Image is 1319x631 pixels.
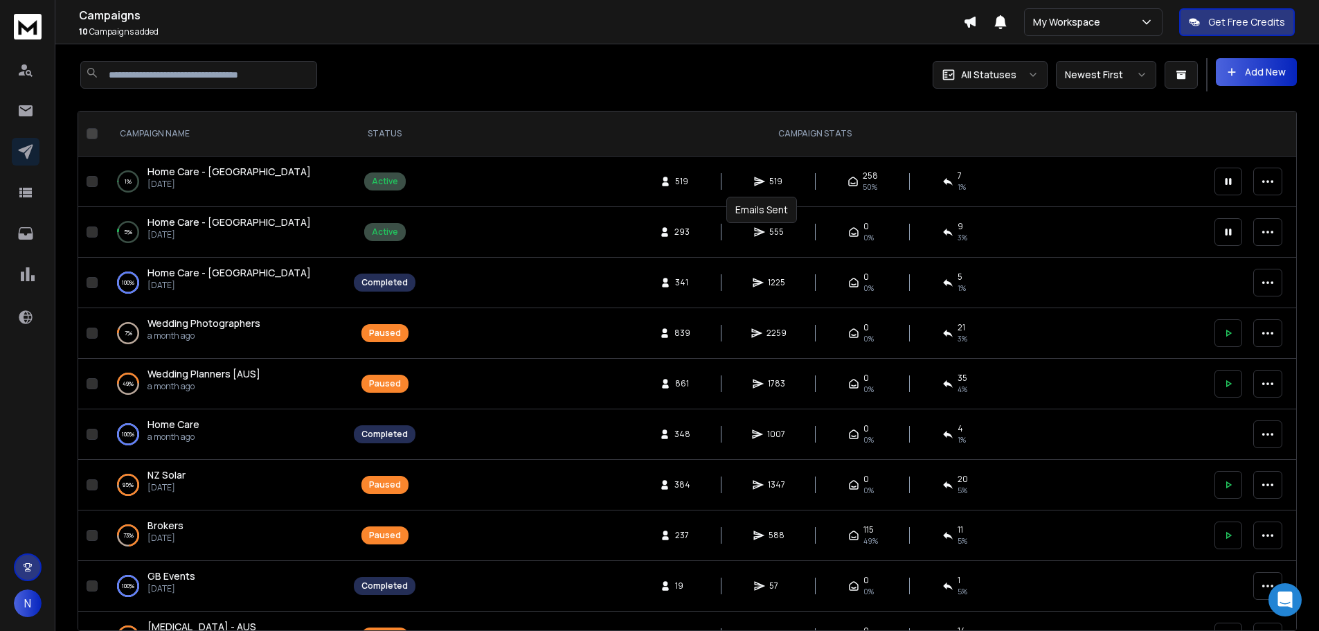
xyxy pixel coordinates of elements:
[674,479,690,490] span: 384
[103,207,346,258] td: 5%Home Care - [GEOGRAPHIC_DATA][DATE]
[147,367,260,381] a: Wedding Planners [AUS]
[147,569,195,583] a: GB Events
[369,328,401,339] div: Paused
[674,429,690,440] span: 348
[766,328,787,339] span: 2259
[147,482,186,493] p: [DATE]
[863,384,874,395] span: 0%
[14,14,42,39] img: logo
[958,423,963,434] span: 4
[958,333,967,344] span: 3 %
[147,533,183,544] p: [DATE]
[675,378,689,389] span: 861
[147,266,311,279] span: Home Care - [GEOGRAPHIC_DATA]
[675,530,689,541] span: 237
[123,478,134,492] p: 95 %
[958,272,962,283] span: 5
[147,418,199,432] a: Home Care
[769,580,783,592] span: 57
[79,26,88,37] span: 10
[147,215,311,229] a: Home Care - [GEOGRAPHIC_DATA]
[147,280,311,291] p: [DATE]
[958,485,967,496] span: 5 %
[768,277,785,288] span: 1225
[1179,8,1295,36] button: Get Free Credits
[769,530,784,541] span: 588
[726,197,797,223] div: Emails Sent
[958,322,965,333] span: 21
[103,460,346,510] td: 95%NZ Solar[DATE]
[675,176,689,187] span: 519
[674,328,690,339] span: 839
[958,474,968,485] span: 20
[863,322,869,333] span: 0
[863,272,869,283] span: 0
[958,434,966,445] span: 1 %
[103,561,346,612] td: 100%GB Events[DATE]
[372,226,398,238] div: Active
[767,429,785,440] span: 1007
[369,530,401,541] div: Paused
[147,229,311,240] p: [DATE]
[863,474,869,485] span: 0
[863,333,874,344] span: 0%
[769,176,783,187] span: 519
[147,367,260,380] span: Wedding Planners [AUS]
[147,381,260,392] p: a month ago
[147,519,183,533] a: Brokers
[958,373,967,384] span: 35
[675,580,689,592] span: 19
[346,112,424,157] th: STATUS
[958,170,962,181] span: 7
[863,575,869,586] span: 0
[769,226,784,238] span: 555
[863,221,869,232] span: 0
[958,283,966,294] span: 1 %
[863,283,874,294] span: 0%
[147,165,311,178] span: Home Care - [GEOGRAPHIC_DATA]
[147,468,186,481] span: NZ Solar
[125,326,132,340] p: 7 %
[14,589,42,617] button: N
[958,232,967,243] span: 3 %
[122,276,134,290] p: 100 %
[372,176,398,187] div: Active
[147,468,186,482] a: NZ Solar
[958,586,967,597] span: 5 %
[122,427,134,441] p: 100 %
[361,429,408,440] div: Completed
[958,181,966,193] span: 1 %
[79,7,963,24] h1: Campaigns
[123,377,134,391] p: 49 %
[958,221,963,232] span: 9
[103,258,346,308] td: 100%Home Care - [GEOGRAPHIC_DATA][DATE]
[369,479,401,490] div: Paused
[103,112,346,157] th: CAMPAIGN NAME
[147,519,183,532] span: Brokers
[863,423,869,434] span: 0
[103,359,346,409] td: 49%Wedding Planners [AUS]a month ago
[103,409,346,460] td: 100%Home Carea month ago
[103,510,346,561] td: 73%Brokers[DATE]
[863,586,874,597] span: 0%
[768,378,785,389] span: 1783
[863,232,874,243] span: 0%
[675,277,689,288] span: 341
[125,175,132,188] p: 1 %
[863,170,878,181] span: 258
[103,157,346,207] td: 1%Home Care - [GEOGRAPHIC_DATA][DATE]
[674,226,690,238] span: 293
[147,266,311,280] a: Home Care - [GEOGRAPHIC_DATA]
[424,112,1206,157] th: CAMPAIGN STATS
[79,26,963,37] p: Campaigns added
[1208,15,1285,29] p: Get Free Credits
[124,225,132,239] p: 5 %
[768,479,785,490] span: 1347
[147,179,311,190] p: [DATE]
[147,317,260,330] a: Wedding Photographers
[863,434,874,445] span: 0%
[961,68,1016,82] p: All Statuses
